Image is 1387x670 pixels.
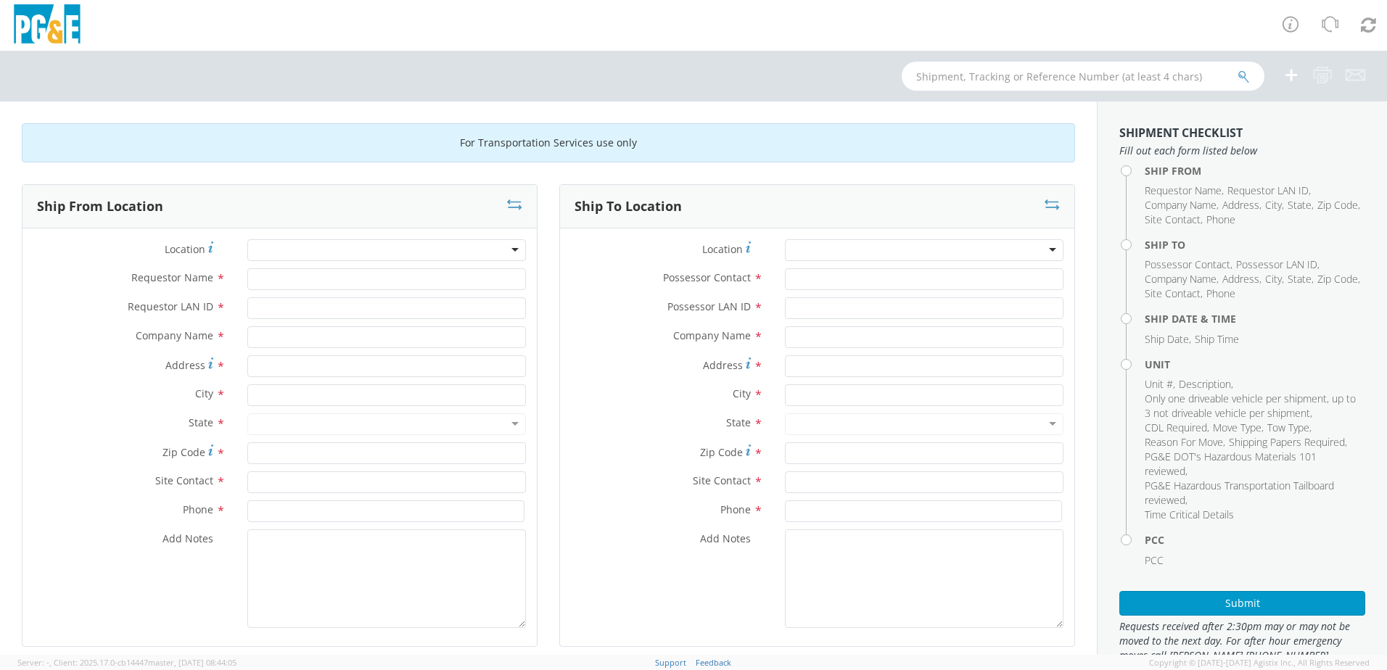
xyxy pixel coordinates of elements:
span: Company Name [136,328,213,342]
h4: Ship From [1145,165,1365,176]
li: , [1222,272,1262,286]
span: Zip Code [1317,198,1358,212]
span: Possessor Contact [663,270,751,284]
h4: PCC [1145,534,1365,545]
span: Zip Code [1317,272,1358,286]
span: Possessor LAN ID [1236,257,1317,271]
li: , [1145,198,1219,212]
strong: Shipment Checklist [1119,125,1243,141]
span: Address [703,358,743,372]
span: Company Name [1145,272,1217,286]
span: Site Contact [1145,212,1201,226]
span: Add Notes [162,532,213,545]
li: , [1213,421,1264,435]
span: Requests received after 2:30pm may or may not be moved to the next day. For after hour emergency ... [1119,619,1365,663]
li: , [1145,450,1362,479]
span: Company Name [673,328,751,342]
span: Possessor Contact [1145,257,1230,271]
h4: Ship To [1145,239,1365,250]
li: , [1145,183,1224,198]
span: Zip Code [700,445,743,459]
span: Client: 2025.17.0-cb14447 [54,657,236,668]
li: , [1267,421,1312,435]
span: PCC [1145,553,1164,567]
span: City [1265,198,1282,212]
span: Tow Type [1267,421,1309,434]
span: Address [1222,272,1259,286]
li: , [1236,257,1320,272]
li: , [1265,198,1284,212]
span: State [1288,272,1312,286]
button: Submit [1119,591,1365,616]
li: , [1145,212,1203,227]
li: , [1145,286,1203,301]
span: Company Name [1145,198,1217,212]
span: Requestor LAN ID [128,299,213,313]
li: , [1265,272,1284,286]
span: Time Critical Details [1145,508,1234,521]
li: , [1145,435,1225,450]
span: master, [DATE] 08:44:05 [148,657,236,668]
li: , [1145,479,1362,508]
input: Shipment, Tracking or Reference Number (at least 4 chars) [902,62,1264,91]
li: , [1317,198,1360,212]
h3: Ship To Location [575,199,682,214]
li: , [1179,377,1233,392]
span: Site Contact [1145,286,1201,300]
span: Possessor LAN ID [667,299,751,313]
span: State [189,415,213,429]
a: Feedback [696,657,731,668]
li: , [1145,272,1219,286]
span: City [195,386,213,400]
span: Fill out each form listed below [1119,144,1365,158]
span: PG&E Hazardous Transportation Tailboard reviewed [1145,479,1334,507]
h4: Unit [1145,359,1365,370]
span: Server: - [17,657,52,668]
li: , [1288,272,1314,286]
span: City [1265,272,1282,286]
span: Move Type [1213,421,1262,434]
li: , [1145,377,1175,392]
li: , [1222,198,1262,212]
li: , [1227,183,1311,198]
span: Phone [183,502,213,516]
span: Shipping Papers Required [1229,435,1345,449]
img: pge-logo-06675f144f4cfa6a6814.png [11,4,83,47]
li: , [1145,421,1209,435]
span: Location [702,242,743,256]
span: Phone [720,502,751,516]
li: , [1145,257,1232,272]
h3: Ship From Location [37,199,163,214]
span: Requestor Name [1145,183,1222,197]
span: Ship Time [1195,332,1239,346]
span: Site Contact [693,473,751,487]
span: Unit # [1145,377,1173,391]
span: State [1288,198,1312,212]
span: Reason For Move [1145,435,1223,449]
span: Ship Date [1145,332,1189,346]
span: Description [1179,377,1231,391]
span: Phone [1206,212,1235,226]
span: Add Notes [700,532,751,545]
span: Address [165,358,205,372]
span: State [726,415,751,429]
a: Support [655,657,686,668]
li: , [1145,332,1191,347]
h4: Ship Date & Time [1145,313,1365,324]
span: PG&E DOT's Hazardous Materials 101 reviewed [1145,450,1317,478]
span: CDL Required [1145,421,1207,434]
span: Location [165,242,205,256]
li: , [1288,198,1314,212]
span: Copyright © [DATE]-[DATE] Agistix Inc., All Rights Reserved [1149,657,1370,669]
span: Requestor LAN ID [1227,183,1309,197]
div: For Transportation Services use only [22,123,1075,162]
span: Site Contact [155,473,213,487]
li: , [1145,392,1362,421]
span: Only one driveable vehicle per shipment, up to 3 not driveable vehicle per shipment [1145,392,1356,420]
li: , [1229,435,1347,450]
span: , [49,657,52,668]
span: Requestor Name [131,270,213,284]
span: City [733,386,751,400]
span: Address [1222,198,1259,212]
span: Zip Code [162,445,205,459]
